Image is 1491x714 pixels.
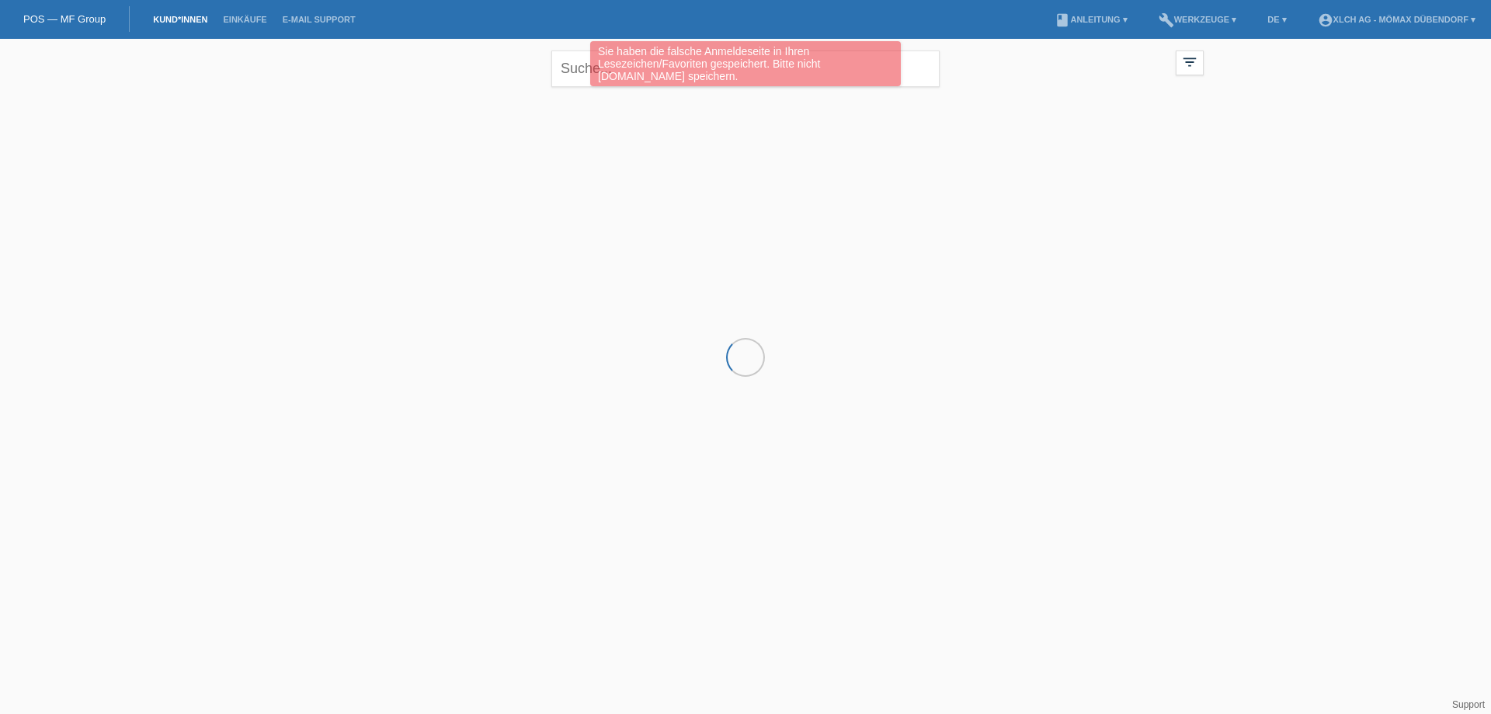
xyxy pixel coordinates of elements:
[1452,699,1485,710] a: Support
[1055,12,1070,28] i: book
[1260,15,1294,24] a: DE ▾
[1310,15,1483,24] a: account_circleXLCH AG - Mömax Dübendorf ▾
[215,15,274,24] a: Einkäufe
[590,41,901,86] div: Sie haben die falsche Anmeldeseite in Ihren Lesezeichen/Favoriten gespeichert. Bitte nicht [DOMAI...
[275,15,363,24] a: E-Mail Support
[1047,15,1135,24] a: bookAnleitung ▾
[1151,15,1245,24] a: buildWerkzeuge ▾
[145,15,215,24] a: Kund*innen
[1159,12,1174,28] i: build
[1318,12,1333,28] i: account_circle
[23,13,106,25] a: POS — MF Group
